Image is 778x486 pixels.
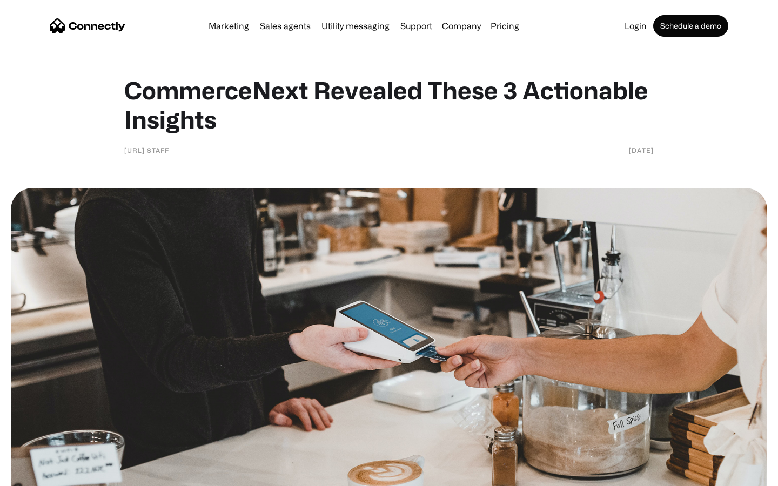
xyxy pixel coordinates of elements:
[653,15,728,37] a: Schedule a demo
[396,22,437,30] a: Support
[317,22,394,30] a: Utility messaging
[11,467,65,482] aside: Language selected: English
[124,145,169,156] div: [URL] Staff
[620,22,651,30] a: Login
[486,22,524,30] a: Pricing
[124,76,654,134] h1: CommerceNext Revealed These 3 Actionable Insights
[256,22,315,30] a: Sales agents
[442,18,481,33] div: Company
[204,22,253,30] a: Marketing
[629,145,654,156] div: [DATE]
[22,467,65,482] ul: Language list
